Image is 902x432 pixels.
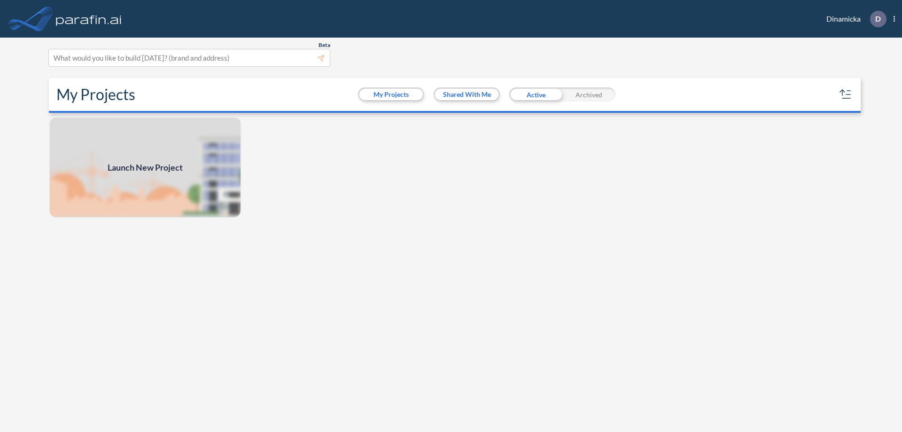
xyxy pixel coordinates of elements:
[49,117,241,218] img: add
[562,87,615,102] div: Archived
[435,89,498,100] button: Shared With Me
[49,117,241,218] a: Launch New Project
[319,41,330,49] span: Beta
[812,11,895,27] div: Dinamicka
[838,87,853,102] button: sort
[108,161,183,174] span: Launch New Project
[56,86,135,103] h2: My Projects
[875,15,881,23] p: D
[509,87,562,102] div: Active
[359,89,423,100] button: My Projects
[54,9,124,28] img: logo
